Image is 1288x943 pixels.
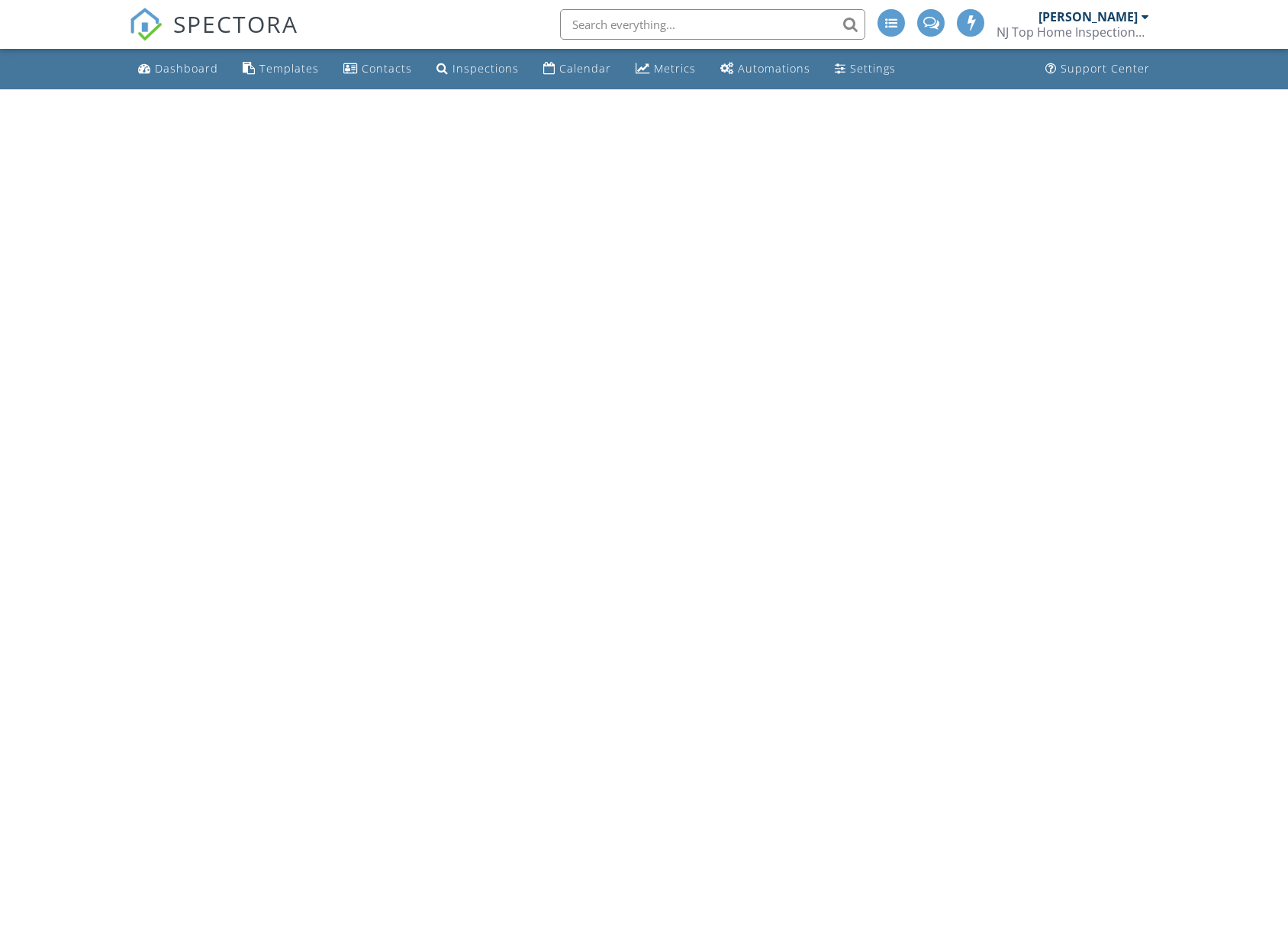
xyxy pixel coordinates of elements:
[850,61,896,76] div: Settings
[430,55,525,83] a: Inspections
[559,61,611,76] div: Calendar
[132,55,224,83] a: Dashboard
[129,21,298,53] a: SPECTORA
[362,61,412,76] div: Contacts
[237,55,325,83] a: Templates
[714,55,816,83] a: Automations (Advanced)
[1061,61,1150,76] div: Support Center
[1038,9,1138,24] div: [PERSON_NAME]
[738,61,810,76] div: Automations
[259,61,319,76] div: Templates
[829,55,902,83] a: Settings
[173,8,298,40] span: SPECTORA
[452,61,519,76] div: Inspections
[155,61,218,76] div: Dashboard
[129,8,163,41] img: The Best Home Inspection Software - Spectora
[1039,55,1156,83] a: Support Center
[337,55,418,83] a: Contacts
[537,55,617,83] a: Calendar
[560,9,865,40] input: Search everything...
[630,55,702,83] a: Metrics
[997,24,1149,40] div: NJ Top Home Inspections LLC
[654,61,696,76] div: Metrics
